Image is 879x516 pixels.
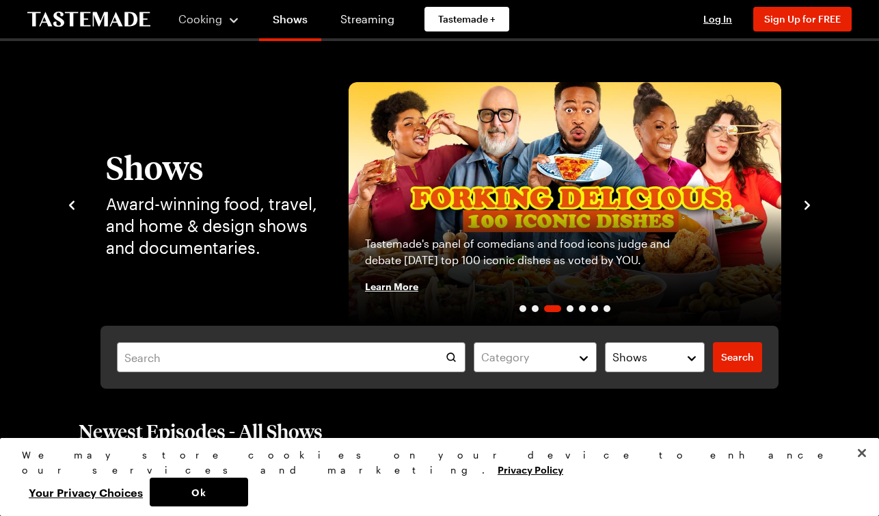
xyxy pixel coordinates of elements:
[178,12,222,25] span: Cooking
[178,3,240,36] button: Cooking
[764,13,841,25] span: Sign Up for FREE
[117,342,465,372] input: Search
[106,149,321,185] h1: Shows
[713,342,762,372] a: filters
[365,279,418,293] span: Learn More
[106,193,321,259] p: Award-winning food, travel, and home & design shows and documentaries.
[591,305,598,312] span: Go to slide 6
[753,7,852,31] button: Sign Up for FREE
[438,12,496,26] span: Tastemade +
[604,305,610,312] span: Go to slide 7
[65,196,79,212] button: navigate to previous item
[605,342,705,372] button: Shows
[847,438,877,468] button: Close
[79,419,323,443] h2: Newest Episodes - All Shows
[612,349,647,365] span: Shows
[721,350,754,364] span: Search
[27,12,150,27] a: To Tastemade Home Page
[532,305,539,312] span: Go to slide 2
[259,3,321,41] a: Shows
[481,349,569,365] div: Category
[800,196,814,212] button: navigate to next item
[703,13,732,25] span: Log In
[690,12,745,26] button: Log In
[579,305,586,312] span: Go to slide 5
[365,235,685,268] p: Tastemade's panel of comedians and food icons judge and debate [DATE] top 100 iconic dishes as vo...
[519,305,526,312] span: Go to slide 1
[498,463,563,476] a: More information about your privacy, opens in a new tab
[567,305,573,312] span: Go to slide 4
[150,478,248,506] button: Ok
[349,82,781,326] img: Forking Delicious: 100 Iconic Dishes
[22,478,150,506] button: Your Privacy Choices
[22,448,846,506] div: Privacy
[474,342,597,372] button: Category
[424,7,509,31] a: Tastemade +
[22,448,846,478] div: We may store cookies on your device to enhance our services and marketing.
[544,305,561,312] span: Go to slide 3
[349,82,781,326] div: 3 / 7
[349,82,781,326] a: Forking Delicious: 100 Iconic DishesTastemade's panel of comedians and food icons judge and debat...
